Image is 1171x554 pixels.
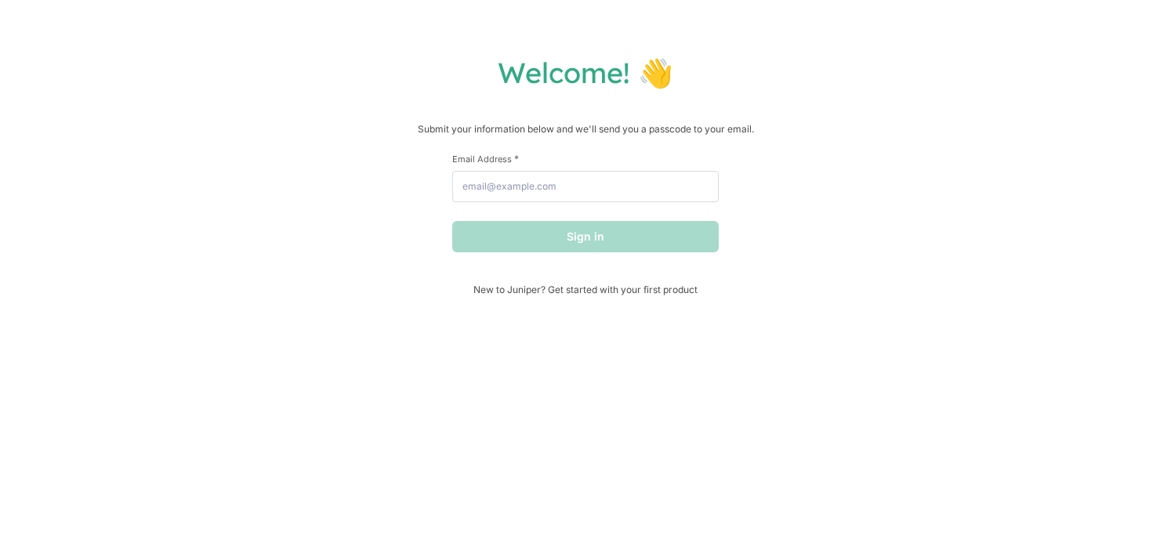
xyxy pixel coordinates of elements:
input: email@example.com [452,171,719,202]
span: New to Juniper? Get started with your first product [452,284,719,295]
label: Email Address [452,153,719,165]
span: This field is required. [514,153,519,165]
p: Submit your information below and we'll send you a passcode to your email. [16,121,1155,137]
h1: Welcome! 👋 [16,55,1155,90]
